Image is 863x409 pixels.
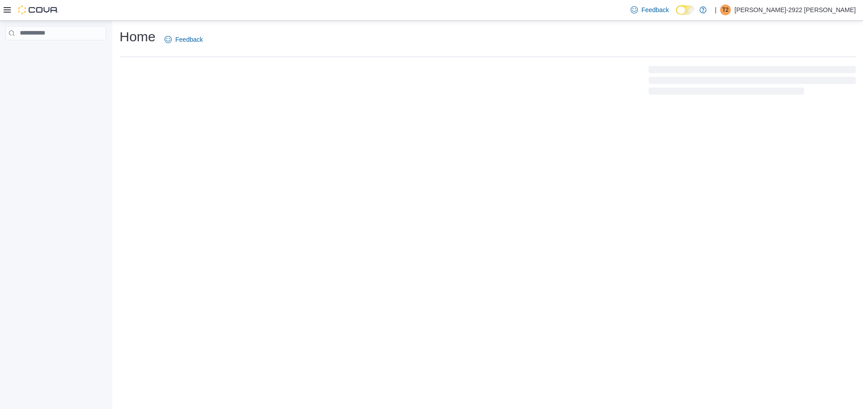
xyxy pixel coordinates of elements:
span: Loading [649,68,856,97]
span: Feedback [175,35,203,44]
img: Cova [18,5,58,14]
a: Feedback [627,1,672,19]
input: Dark Mode [676,5,695,15]
p: | [715,4,716,15]
nav: Complex example [5,42,106,64]
h1: Home [120,28,156,46]
a: Feedback [161,31,206,48]
div: Turner-2922 Ashby [720,4,731,15]
p: [PERSON_NAME]-2922 [PERSON_NAME] [734,4,856,15]
span: T2 [722,4,729,15]
span: Feedback [641,5,669,14]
